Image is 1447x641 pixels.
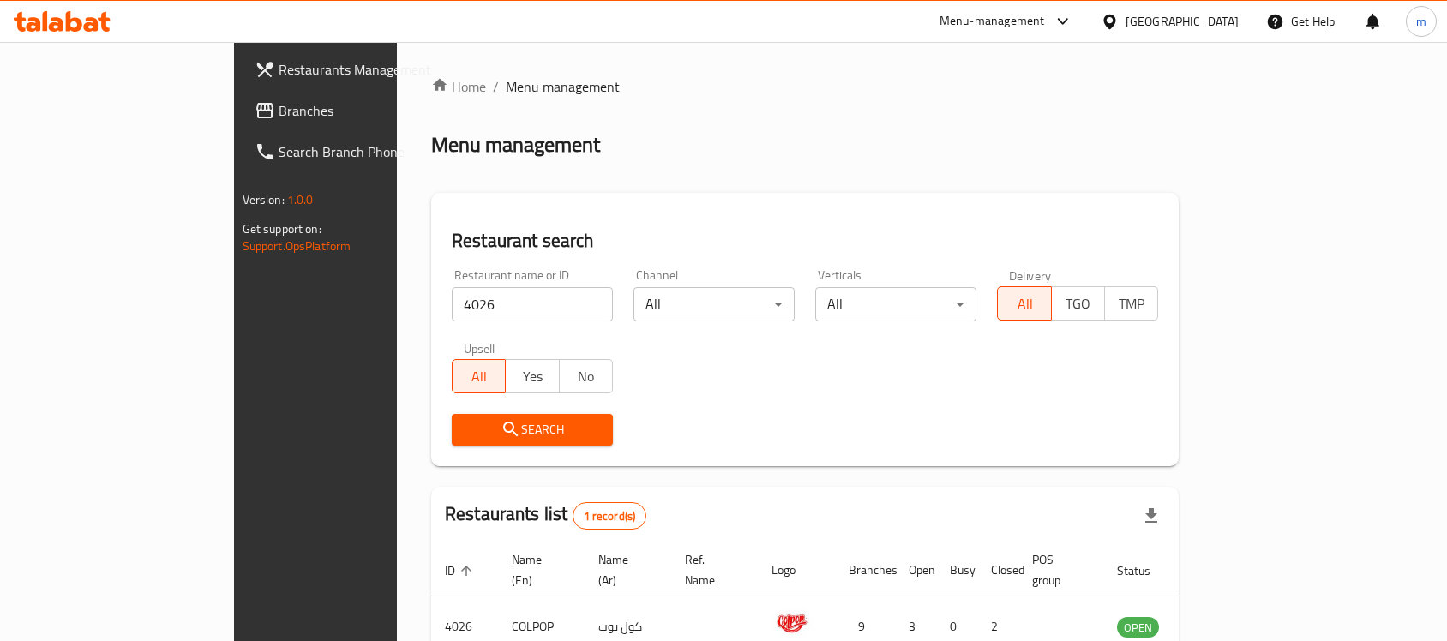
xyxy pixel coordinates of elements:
span: Branches [279,100,462,121]
input: Search for restaurant name or ID.. [452,287,613,321]
button: TGO [1051,286,1105,320]
span: Search [465,419,599,440]
div: All [815,287,976,321]
th: Open [895,544,936,596]
span: OPEN [1117,618,1159,638]
a: Support.OpsPlatform [243,235,351,257]
span: Yes [513,364,552,389]
span: Get support on: [243,218,321,240]
div: OPEN [1117,617,1159,638]
nav: breadcrumb [431,76,1179,97]
div: Export file [1131,495,1172,536]
button: Search [452,414,613,446]
span: All [1005,291,1044,316]
a: Branches [241,90,476,131]
th: Closed [977,544,1018,596]
button: TMP [1104,286,1158,320]
a: Search Branch Phone [241,131,476,172]
th: Logo [758,544,835,596]
span: m [1416,12,1426,31]
th: Branches [835,544,895,596]
li: / [493,76,499,97]
span: All [459,364,499,389]
button: No [559,359,613,393]
label: Delivery [1009,269,1052,281]
div: [GEOGRAPHIC_DATA] [1126,12,1239,31]
span: 1.0.0 [287,189,314,211]
th: Busy [936,544,977,596]
label: Upsell [464,342,495,354]
h2: Restaurant search [452,228,1158,254]
span: Name (En) [512,549,564,590]
div: Menu-management [940,11,1045,32]
h2: Restaurants list [445,501,646,530]
span: Restaurants Management [279,59,462,80]
button: Yes [505,359,559,393]
span: ID [445,560,477,581]
div: Total records count [573,502,647,530]
button: All [997,286,1051,320]
span: TGO [1059,291,1098,316]
span: TMP [1112,291,1151,316]
button: All [452,359,506,393]
h2: Menu management [431,131,600,159]
span: Name (Ar) [598,549,651,590]
a: Restaurants Management [241,49,476,90]
span: Ref. Name [685,549,737,590]
span: 1 record(s) [573,508,646,524]
span: POS group [1032,549,1083,590]
div: All [633,287,795,321]
span: Status [1117,560,1173,581]
span: Menu management [506,76,620,97]
span: No [567,364,606,389]
span: Version: [243,189,285,211]
span: Search Branch Phone [279,141,462,162]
